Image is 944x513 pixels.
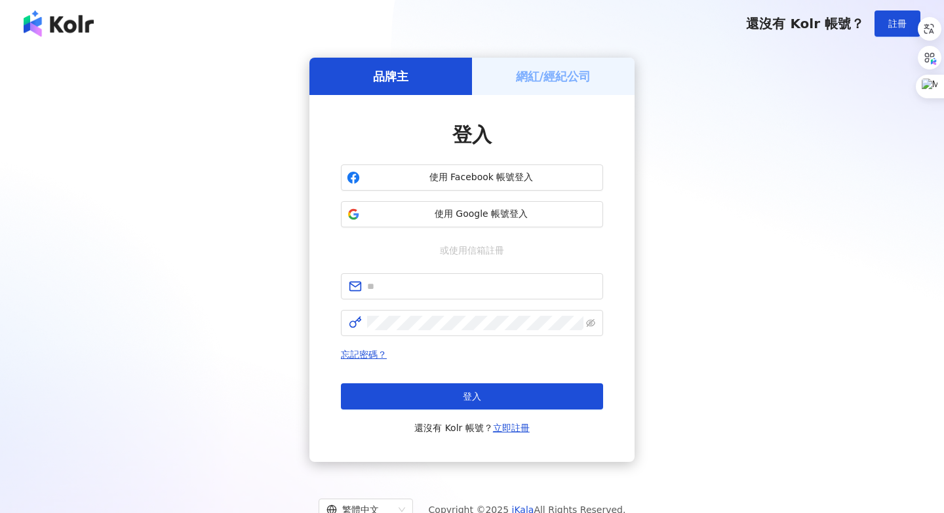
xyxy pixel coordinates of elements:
button: 使用 Facebook 帳號登入 [341,164,603,191]
span: eye-invisible [586,318,595,328]
span: 登入 [463,391,481,402]
button: 註冊 [875,10,920,37]
span: 使用 Facebook 帳號登入 [365,171,597,184]
span: 使用 Google 帳號登入 [365,208,597,221]
img: logo [24,10,94,37]
span: 註冊 [888,18,907,29]
span: 或使用信箱註冊 [431,243,513,257]
span: 還沒有 Kolr 帳號？ [414,420,530,436]
span: 還沒有 Kolr 帳號？ [746,16,864,31]
a: 忘記密碼？ [341,349,387,360]
span: 登入 [452,123,492,146]
button: 登入 [341,383,603,409]
h5: 品牌主 [373,68,408,85]
a: 立即註冊 [493,423,530,433]
h5: 網紅/經紀公司 [516,68,591,85]
button: 使用 Google 帳號登入 [341,201,603,227]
